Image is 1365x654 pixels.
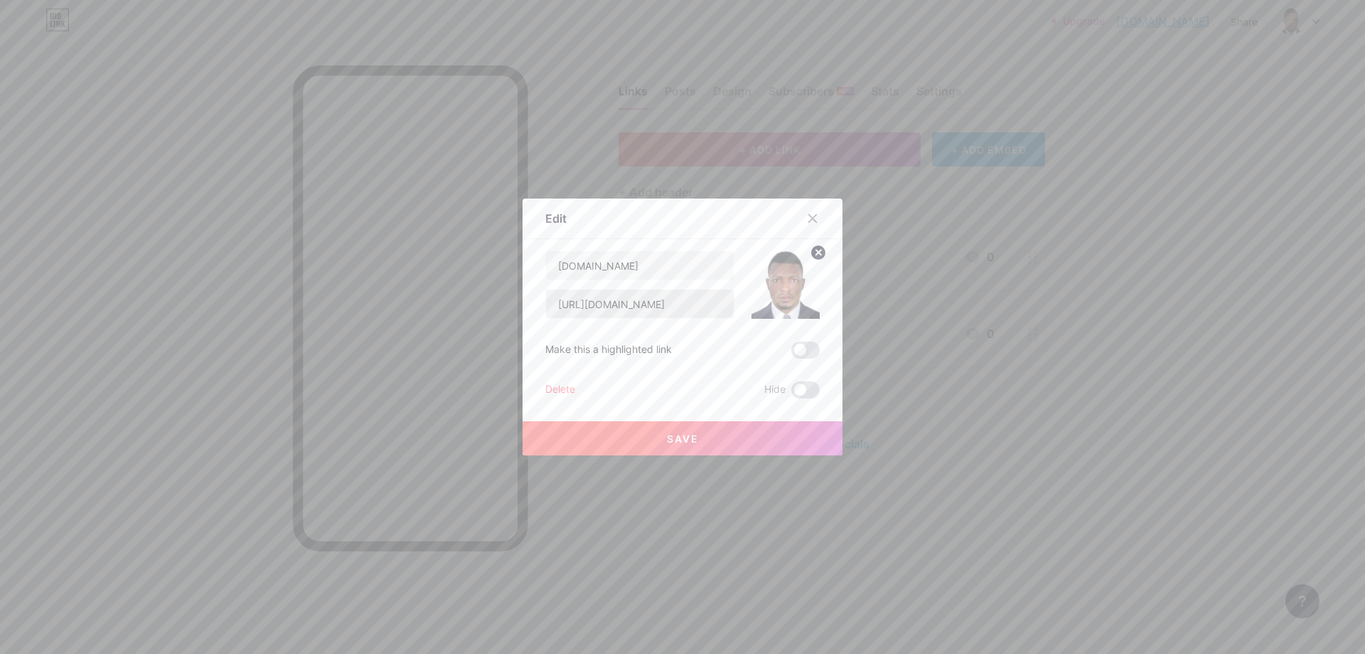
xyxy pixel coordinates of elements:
[545,342,672,359] div: Make this a highlighted link
[751,250,820,319] img: link_thumbnail
[545,381,575,399] div: Delete
[667,433,699,445] span: Save
[764,381,786,399] span: Hide
[523,421,842,455] button: Save
[546,290,734,318] input: URL
[546,251,734,280] input: Title
[545,210,567,227] div: Edit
